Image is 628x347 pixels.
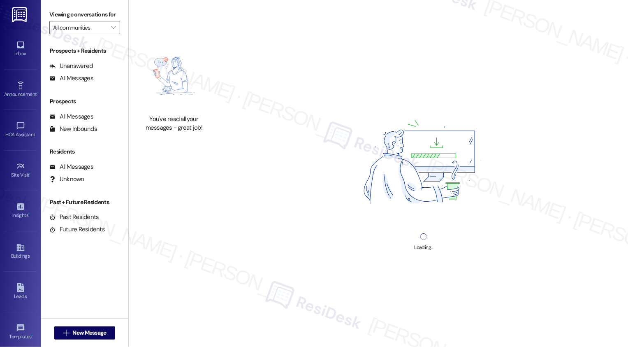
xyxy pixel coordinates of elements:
[49,8,120,21] label: Viewing conversations for
[54,326,115,340] button: New Message
[49,62,93,70] div: Unanswered
[41,97,128,106] div: Prospects
[12,7,29,22] img: ResiDesk Logo
[41,198,128,207] div: Past + Future Residents
[4,281,37,303] a: Leads
[414,243,433,252] div: Loading...
[4,240,37,263] a: Buildings
[4,200,37,222] a: Insights •
[4,38,37,60] a: Inbox
[49,112,93,121] div: All Messages
[30,171,31,177] span: •
[63,330,69,336] i: 
[41,147,128,156] div: Residents
[49,74,93,83] div: All Messages
[49,125,97,133] div: New Inbounds
[72,328,106,337] span: New Message
[49,163,93,171] div: All Messages
[49,175,84,184] div: Unknown
[138,115,210,133] div: You've read all your messages - great job!
[53,21,107,34] input: All communities
[4,119,37,141] a: HOA Assistant
[4,321,37,343] a: Templates •
[49,213,99,221] div: Past Residents
[41,47,128,55] div: Prospects + Residents
[138,41,210,111] img: empty-state
[4,159,37,182] a: Site Visit •
[28,211,30,217] span: •
[37,90,38,96] span: •
[49,225,105,234] div: Future Residents
[111,24,116,31] i: 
